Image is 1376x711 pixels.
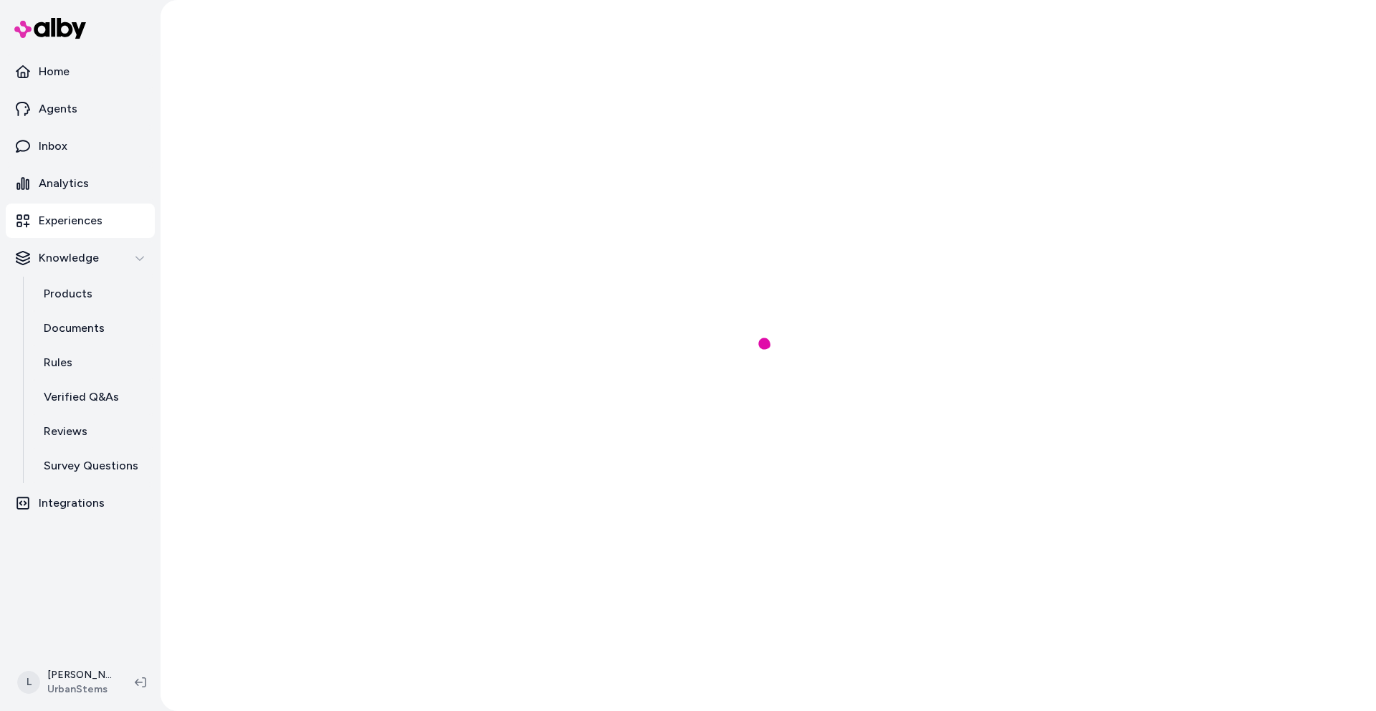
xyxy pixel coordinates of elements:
button: Knowledge [6,241,155,275]
a: Inbox [6,129,155,163]
a: Reviews [29,414,155,449]
p: Experiences [39,212,102,229]
a: Verified Q&As [29,380,155,414]
a: Survey Questions [29,449,155,483]
a: Analytics [6,166,155,201]
a: Integrations [6,486,155,520]
a: Experiences [6,204,155,238]
p: Verified Q&As [44,388,119,406]
button: L[PERSON_NAME]UrbanStems [9,659,123,705]
p: Survey Questions [44,457,138,474]
p: Analytics [39,175,89,192]
a: Products [29,277,155,311]
p: Agents [39,100,77,118]
p: [PERSON_NAME] [47,668,112,682]
p: Rules [44,354,72,371]
p: Knowledge [39,249,99,267]
p: Inbox [39,138,67,155]
span: UrbanStems [47,682,112,697]
a: Documents [29,311,155,345]
p: Reviews [44,423,87,440]
span: L [17,671,40,694]
a: Agents [6,92,155,126]
p: Home [39,63,70,80]
p: Documents [44,320,105,337]
a: Home [6,54,155,89]
p: Products [44,285,92,302]
p: Integrations [39,495,105,512]
img: alby Logo [14,18,86,39]
a: Rules [29,345,155,380]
